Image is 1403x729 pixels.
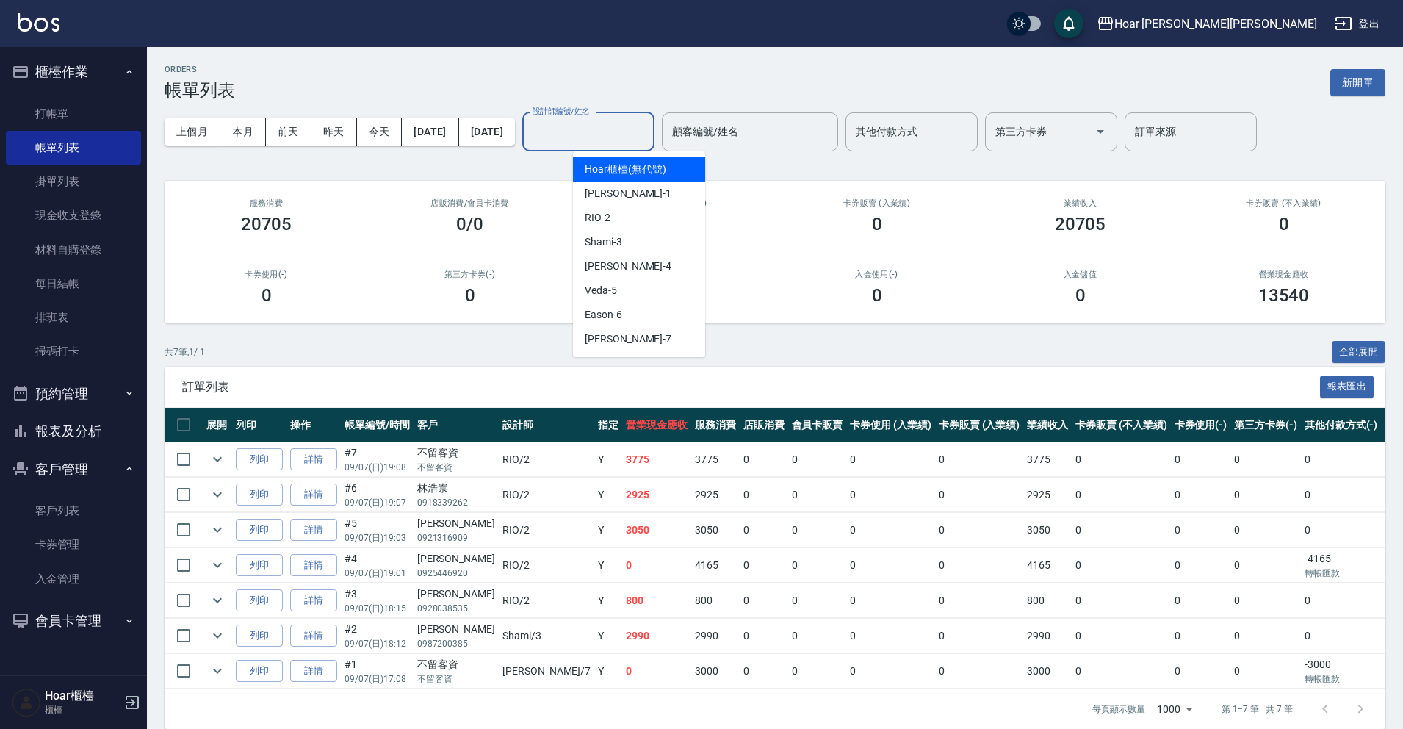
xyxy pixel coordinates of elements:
p: 每頁顯示數量 [1092,703,1145,716]
td: 0 [788,442,847,477]
th: 店販消費 [740,408,788,442]
p: 09/07 (日) 19:03 [345,531,410,545]
td: 0 [788,619,847,653]
a: 新開單 [1330,75,1385,89]
td: 0 [846,583,935,618]
button: Hoar [PERSON_NAME][PERSON_NAME] [1091,9,1323,39]
button: expand row [206,625,228,647]
td: 0 [622,654,691,689]
td: 0 [1072,619,1170,653]
p: 09/07 (日) 19:08 [345,461,410,474]
td: 3050 [622,513,691,547]
img: Logo [18,13,59,32]
td: #4 [341,548,414,583]
button: 昨天 [311,118,357,146]
h3: 服務消費 [182,198,350,208]
button: 今天 [357,118,403,146]
button: expand row [206,484,228,506]
td: 0 [1171,548,1231,583]
td: 3000 [691,654,740,689]
a: 排班表 [6,301,141,334]
th: 帳單編號/時間 [341,408,414,442]
button: 列印 [236,519,283,542]
button: expand row [206,519,228,541]
h5: Hoar櫃檯 [45,689,120,703]
button: 客戶管理 [6,450,141,489]
span: [PERSON_NAME] -4 [585,259,671,274]
div: 不留客資 [417,445,495,461]
button: save [1054,9,1083,38]
button: [DATE] [402,118,458,146]
p: 09/07 (日) 17:08 [345,672,410,686]
a: 卡券管理 [6,528,141,561]
td: 0 [1072,583,1170,618]
span: [PERSON_NAME] -1 [585,186,671,201]
button: 前天 [266,118,311,146]
span: 訂單列表 [182,380,1320,395]
div: Hoar [PERSON_NAME][PERSON_NAME] [1114,15,1317,33]
p: 轉帳匯款 [1305,672,1378,686]
p: 0925446920 [417,567,495,580]
td: 0 [935,619,1024,653]
td: 0 [622,548,691,583]
td: 0 [788,583,847,618]
a: 詳情 [290,484,337,506]
h3: 0 [465,285,475,306]
td: 2990 [622,619,691,653]
td: RIO /2 [499,548,594,583]
td: 0 [1230,513,1301,547]
td: 0 [935,548,1024,583]
p: 0918339262 [417,496,495,509]
th: 其他付款方式(-) [1301,408,1382,442]
button: 列印 [236,448,283,471]
h3: 0/0 [456,214,483,234]
h2: 營業現金應收 [1200,270,1368,279]
button: expand row [206,589,228,611]
span: Shami -3 [585,234,622,250]
td: Y [594,442,622,477]
button: 全部展開 [1332,341,1386,364]
h2: 卡券販賣 (不入業績) [1200,198,1368,208]
h3: 20705 [1055,214,1106,234]
span: RIO -2 [585,210,610,226]
td: Y [594,619,622,653]
p: 0928038535 [417,602,495,615]
button: 會員卡管理 [6,602,141,640]
h3: 0 [872,285,882,306]
td: 0 [1230,654,1301,689]
a: 詳情 [290,625,337,647]
td: 0 [1230,442,1301,477]
th: 列印 [232,408,286,442]
h2: 店販消費 /會員卡消費 [386,198,554,208]
td: 0 [846,442,935,477]
a: 掃碼打卡 [6,334,141,368]
td: #7 [341,442,414,477]
th: 卡券使用(-) [1171,408,1231,442]
a: 報表匯出 [1320,379,1374,393]
button: 本月 [220,118,266,146]
p: 0921316909 [417,531,495,545]
td: RIO /2 [499,513,594,547]
h3: 0 [262,285,272,306]
p: 09/07 (日) 18:12 [345,637,410,650]
th: 客戶 [414,408,499,442]
td: 2990 [691,619,740,653]
p: 09/07 (日) 19:07 [345,496,410,509]
p: 09/07 (日) 18:15 [345,602,410,615]
h2: 卡券使用(-) [182,270,350,279]
td: 0 [1301,619,1382,653]
div: 不留客資 [417,657,495,672]
td: 0 [740,442,788,477]
td: 0 [1171,654,1231,689]
span: Veda -5 [585,283,617,298]
td: 0 [935,513,1024,547]
div: [PERSON_NAME] [417,622,495,637]
td: #6 [341,478,414,512]
th: 第三方卡券(-) [1230,408,1301,442]
td: 0 [1171,478,1231,512]
td: Y [594,548,622,583]
td: #2 [341,619,414,653]
td: #3 [341,583,414,618]
a: 現金收支登錄 [6,198,141,232]
h3: 20705 [241,214,292,234]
